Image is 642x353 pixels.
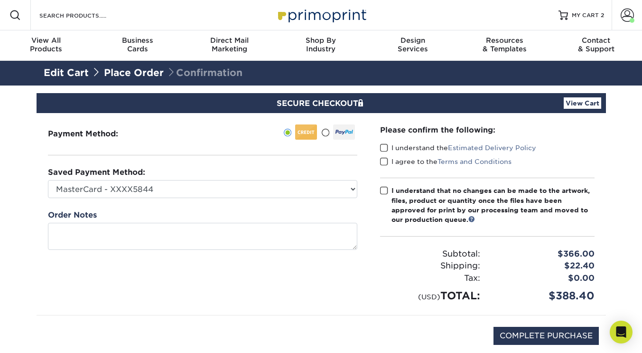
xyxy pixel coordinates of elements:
div: TOTAL: [373,288,487,304]
span: Direct Mail [184,36,275,45]
a: Direct MailMarketing [184,30,275,61]
div: Cards [92,36,183,53]
a: Shop ByIndustry [275,30,367,61]
span: Shop By [275,36,367,45]
label: I understand the [380,143,536,153]
small: (USD) [418,293,440,301]
div: & Templates [458,36,550,53]
div: $388.40 [487,288,602,304]
span: Design [367,36,458,45]
input: COMPLETE PURCHASE [493,327,599,345]
label: I agree to the [380,157,512,166]
div: $366.00 [487,248,602,260]
span: SECURE CHECKOUT [277,99,366,108]
span: Resources [458,36,550,45]
a: Estimated Delivery Policy [448,144,536,152]
div: Marketing [184,36,275,53]
a: Edit Cart [44,67,89,78]
div: & Support [550,36,642,53]
div: Please confirm the following: [380,124,595,135]
div: Services [367,36,458,53]
input: SEARCH PRODUCTS..... [38,10,131,21]
div: Industry [275,36,367,53]
span: Contact [550,36,642,45]
label: Order Notes [48,210,97,221]
span: Confirmation [167,67,242,78]
label: Saved Payment Method: [48,167,145,178]
a: View Cart [564,97,601,109]
a: Terms and Conditions [437,158,512,165]
div: $0.00 [487,272,602,285]
a: BusinessCards [92,30,183,61]
a: Contact& Support [550,30,642,61]
a: Place Order [104,67,164,78]
div: Subtotal: [373,248,487,260]
img: Primoprint [274,5,369,25]
h3: Payment Method: [48,129,141,138]
div: $22.40 [487,260,602,272]
span: 2 [601,12,604,19]
div: Open Intercom Messenger [610,321,633,343]
span: Business [92,36,183,45]
div: I understand that no changes can be made to the artwork, files, product or quantity once the file... [391,186,595,225]
a: DesignServices [367,30,458,61]
div: Shipping: [373,260,487,272]
div: Tax: [373,272,487,285]
span: MY CART [572,11,599,19]
a: Resources& Templates [458,30,550,61]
